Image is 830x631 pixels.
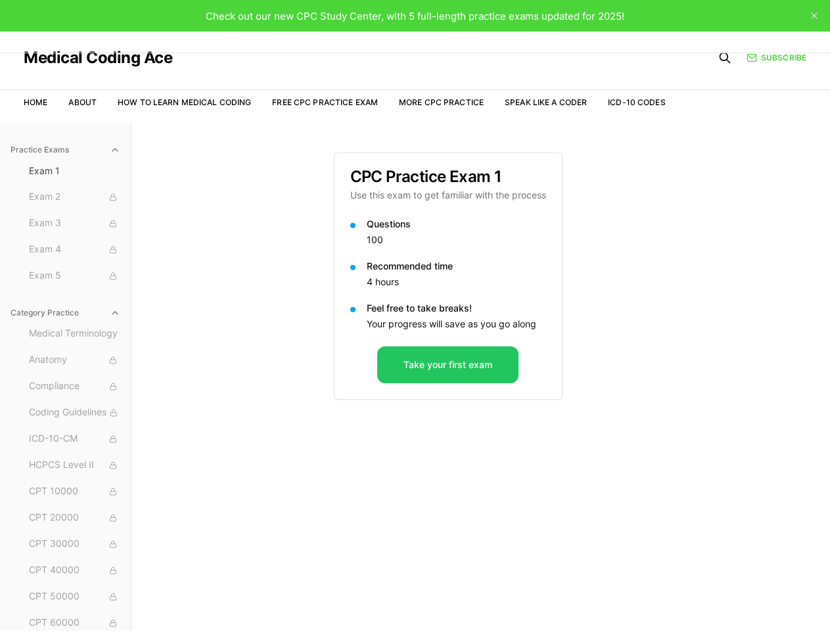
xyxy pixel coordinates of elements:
[350,169,546,185] h3: CPC Practice Exam 1
[608,97,665,107] a: ICD-10 Codes
[5,302,126,323] button: Category Practice
[24,97,47,107] a: Home
[24,507,126,528] button: CPT 20000
[118,97,251,107] a: How to Learn Medical Coding
[29,406,120,420] span: Coding Guidelines
[24,455,126,476] button: HCPCS Level II
[24,266,126,287] button: Exam 5
[747,52,806,64] a: Subscribe
[206,10,624,22] span: Check out our new CPC Study Center, with 5 full-length practice exams updated for 2025!
[367,218,546,231] p: Questions
[29,432,120,446] span: ICD-10-CM
[29,327,120,341] span: Medical Terminology
[5,139,126,160] button: Practice Exams
[367,302,546,315] p: Feel free to take breaks!
[367,233,546,246] p: 100
[29,243,120,257] span: Exam 4
[29,458,120,473] span: HCPCS Level II
[24,50,172,66] a: Medical Coding Ace
[24,534,126,555] button: CPT 30000
[367,260,546,273] p: Recommended time
[377,346,519,383] button: Take your first exam
[24,402,126,423] button: Coding Guidelines
[272,97,378,107] a: Free CPC Practice Exam
[367,275,546,289] p: 4 hours
[24,481,126,502] button: CPT 10000
[367,317,546,331] p: Your progress will save as you go along
[29,590,120,604] span: CPT 50000
[350,189,546,202] p: Use this exam to get familiar with the process
[24,160,126,181] button: Exam 1
[29,511,120,525] span: CPT 20000
[24,239,126,260] button: Exam 4
[29,379,120,394] span: Compliance
[505,97,587,107] a: Speak Like a Coder
[24,376,126,397] button: Compliance
[24,213,126,234] button: Exam 3
[29,616,120,630] span: CPT 60000
[29,269,120,283] span: Exam 5
[24,586,126,607] button: CPT 50000
[24,350,126,371] button: Anatomy
[29,353,120,367] span: Anatomy
[24,187,126,208] button: Exam 2
[68,97,97,107] a: About
[29,563,120,578] span: CPT 40000
[29,484,120,499] span: CPT 10000
[29,537,120,551] span: CPT 30000
[24,560,126,581] button: CPT 40000
[29,216,120,231] span: Exam 3
[24,429,126,450] button: ICD-10-CM
[804,5,825,26] button: close
[29,190,120,204] span: Exam 2
[24,323,126,344] button: Medical Terminology
[399,97,484,107] a: More CPC Practice
[29,164,120,177] span: Exam 1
